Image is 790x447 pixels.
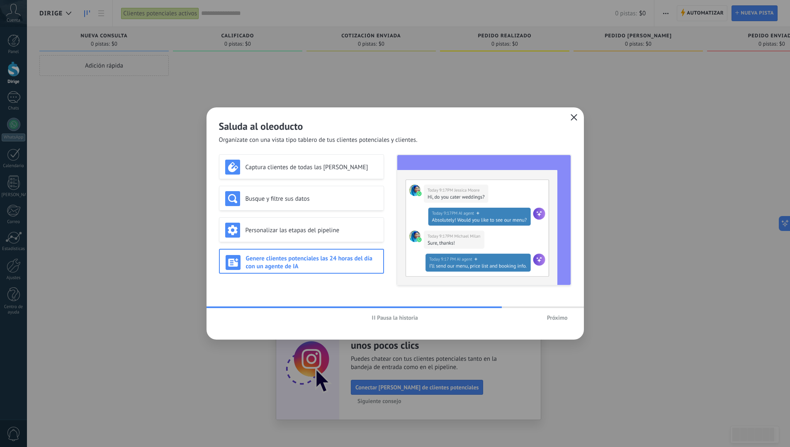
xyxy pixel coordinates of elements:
[547,314,568,321] font: Próximo
[246,226,340,234] font: Personalizar las etapas del pipeline
[246,163,368,171] font: Captura clientes de todas las [PERSON_NAME]
[219,136,418,144] font: Organízate con una vista tipo tablero de tus clientes potenciales y clientes.
[368,311,421,324] button: Pausa la historia
[543,311,571,324] button: Próximo
[246,195,310,203] font: Busque y filtre sus datos
[377,314,418,321] font: Pausa la historia
[219,120,303,133] font: Saluda al oleoducto
[246,255,372,270] font: Genere clientes potenciales las 24 horas del día con un agente de IA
